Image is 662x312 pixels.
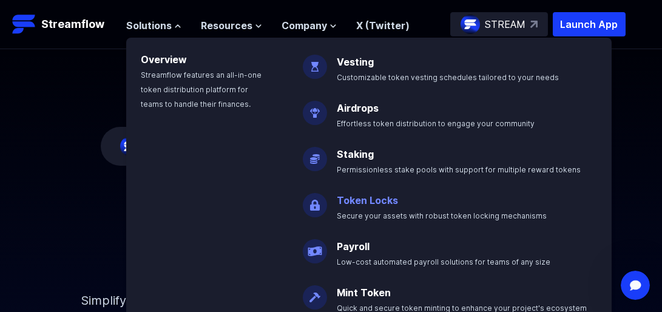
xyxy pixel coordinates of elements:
h1: Token management infrastructure [58,195,604,273]
img: Airdrops [303,91,327,125]
a: STREAM [450,12,548,36]
span: Resources [201,18,252,33]
span: Customizable token vesting schedules tailored to your needs [337,73,559,82]
span: Permissionless stake pools with support for multiple reward tokens [337,165,581,174]
img: Payroll [303,229,327,263]
a: Staking [337,148,374,160]
span: Secure your assets with robust token locking mechanisms [337,211,547,220]
img: Token Locks [303,183,327,217]
span: Streamflow features an all-in-one token distribution platform for teams to handle their finances. [141,70,262,109]
a: Token Locks [337,194,398,206]
button: Company [282,18,337,33]
p: STREAM [485,17,525,32]
img: Vesting [303,45,327,79]
span: Solutions [126,18,172,33]
a: Streamflow [12,12,114,36]
button: Solutions [126,18,181,33]
span: Effortless token distribution to engage your community [337,119,535,128]
a: Airdrops [337,102,379,114]
span: Low-cost automated payroll solutions for teams of any size [337,257,550,266]
img: top-right-arrow.svg [530,21,538,28]
iframe: Intercom live chat [621,271,650,300]
img: streamflow-logo-circle.png [120,137,140,156]
img: Staking [303,137,327,171]
p: Streamflow [41,16,104,33]
span: Company [282,18,327,33]
img: Streamflow Logo [12,12,36,36]
a: Overview [141,53,187,66]
a: Payroll [337,240,370,253]
a: Mint Token [337,287,391,299]
img: Mint Token [303,276,327,310]
img: streamflow-logo-circle.png [461,15,480,34]
a: Vesting [337,56,374,68]
a: X (Twitter) [356,19,410,32]
button: Resources [201,18,262,33]
button: Launch App [553,12,626,36]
